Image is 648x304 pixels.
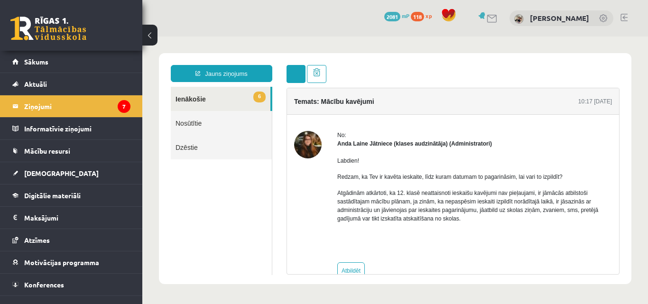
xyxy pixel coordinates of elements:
a: Sākums [12,51,130,73]
div: 10:17 [DATE] [436,61,470,69]
a: Ziņojumi7 [12,95,130,117]
a: Motivācijas programma [12,251,130,273]
a: Rīgas 1. Tālmācības vidusskola [10,17,86,40]
a: Digitālie materiāli [12,184,130,206]
span: 6 [111,55,123,66]
a: Atbildēt [195,226,222,243]
legend: Maksājumi [24,207,130,229]
span: Sākums [24,57,48,66]
a: Dzēstie [28,99,130,123]
img: Šarlote Jete Ivanovska [514,14,524,24]
span: [DEMOGRAPHIC_DATA] [24,169,99,177]
span: Aktuāli [24,80,47,88]
span: Konferences [24,280,64,289]
h4: Temats: Mācību kavējumi [152,61,232,69]
a: Mācību resursi [12,140,130,162]
a: Maksājumi [12,207,130,229]
a: Aktuāli [12,73,130,95]
a: Informatīvie ziņojumi [12,118,130,139]
legend: Ziņojumi [24,95,130,117]
legend: Informatīvie ziņojumi [24,118,130,139]
span: Mācību resursi [24,147,70,155]
span: 118 [411,12,424,21]
span: Digitālie materiāli [24,191,81,200]
a: 6Ienākošie [28,50,128,74]
span: xp [426,12,432,19]
a: [PERSON_NAME] [530,13,589,23]
span: Motivācijas programma [24,258,99,267]
span: Redzam, ka Tev ir kavēta ieskaite, līdz kuram datumam to pagarināsim, lai vari to izpildīt? [195,137,420,144]
strong: Anda Laine Jātniece (klases audzinātāja) (Administratori) [195,104,350,111]
i: 7 [118,100,130,113]
span: 2081 [384,12,400,21]
a: [DEMOGRAPHIC_DATA] [12,162,130,184]
span: Atgādinām atkārtoti, ka 12. klasē neattaisnoti ieskaišu kavējumi nav pieļaujami, ir jāmācās atbil... [195,153,456,185]
a: Jauns ziņojums [28,28,130,46]
a: Atzīmes [12,229,130,251]
span: Atzīmes [24,236,50,244]
div: No: [195,94,470,103]
span: mP [402,12,409,19]
a: Nosūtītie [28,74,130,99]
span: Labdien! [195,121,217,128]
a: 118 xp [411,12,436,19]
a: Konferences [12,274,130,295]
img: Anda Laine Jātniece (klases audzinātāja) [152,94,179,122]
a: 2081 mP [384,12,409,19]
